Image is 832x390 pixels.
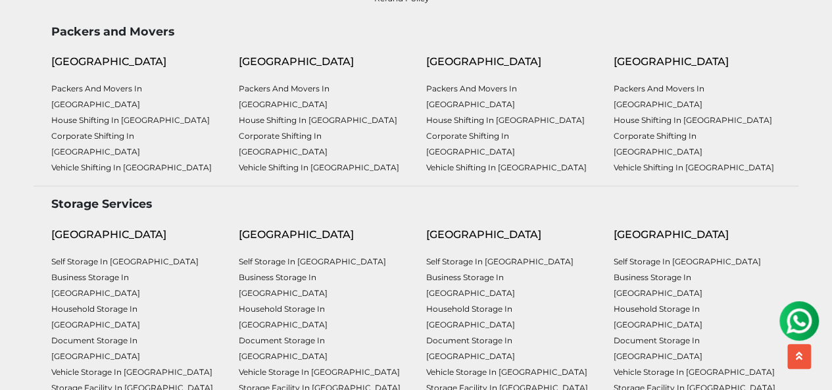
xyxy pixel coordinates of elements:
a: Self Storage in [GEOGRAPHIC_DATA] [51,256,199,266]
h3: Storage Services [51,197,781,210]
a: Vehicle shifting in [GEOGRAPHIC_DATA] [614,162,774,172]
a: Household Storage in [GEOGRAPHIC_DATA] [239,303,328,329]
a: Document Storage in [GEOGRAPHIC_DATA] [51,335,140,360]
img: whatsapp-icon.svg [13,13,39,39]
a: House shifting in [GEOGRAPHIC_DATA] [426,115,585,125]
a: Self Storage in [GEOGRAPHIC_DATA] [426,256,574,266]
a: Business Storage in [GEOGRAPHIC_DATA] [51,272,140,297]
a: Vehicle shifting in [GEOGRAPHIC_DATA] [239,162,399,172]
a: Document Storage in [GEOGRAPHIC_DATA] [614,335,702,360]
a: Self Storage in [GEOGRAPHIC_DATA] [614,256,761,266]
a: House shifting in [GEOGRAPHIC_DATA] [51,115,210,125]
a: Business Storage in [GEOGRAPHIC_DATA] [426,272,515,297]
a: House shifting in [GEOGRAPHIC_DATA] [614,115,772,125]
a: Vehicle Storage in [GEOGRAPHIC_DATA] [614,366,775,376]
a: Vehicle shifting in [GEOGRAPHIC_DATA] [51,162,212,172]
a: Household Storage in [GEOGRAPHIC_DATA] [614,303,702,329]
a: Packers and Movers in [GEOGRAPHIC_DATA] [239,84,330,109]
a: Vehicle Storage in [GEOGRAPHIC_DATA] [426,366,587,376]
a: Packers and Movers in [GEOGRAPHIC_DATA] [614,84,704,109]
div: [GEOGRAPHIC_DATA] [426,54,594,70]
div: [GEOGRAPHIC_DATA] [614,54,781,70]
div: [GEOGRAPHIC_DATA] [239,226,406,242]
a: Corporate Shifting in [GEOGRAPHIC_DATA] [51,131,140,157]
a: Packers and Movers in [GEOGRAPHIC_DATA] [51,84,142,109]
a: Vehicle shifting in [GEOGRAPHIC_DATA] [426,162,587,172]
a: Document Storage in [GEOGRAPHIC_DATA] [426,335,515,360]
div: [GEOGRAPHIC_DATA] [51,226,219,242]
button: scroll up [787,344,811,369]
a: Household Storage in [GEOGRAPHIC_DATA] [426,303,515,329]
a: Corporate Shifting in [GEOGRAPHIC_DATA] [239,131,328,157]
a: Business Storage in [GEOGRAPHIC_DATA] [614,272,702,297]
div: [GEOGRAPHIC_DATA] [614,226,781,242]
a: Vehicle Storage in [GEOGRAPHIC_DATA] [51,366,212,376]
h3: Packers and Movers [51,24,781,38]
a: Self Storage in [GEOGRAPHIC_DATA] [239,256,386,266]
a: Household Storage in [GEOGRAPHIC_DATA] [51,303,140,329]
a: Packers and Movers in [GEOGRAPHIC_DATA] [426,84,517,109]
a: House shifting in [GEOGRAPHIC_DATA] [239,115,397,125]
div: [GEOGRAPHIC_DATA] [51,54,219,70]
div: [GEOGRAPHIC_DATA] [426,226,594,242]
div: [GEOGRAPHIC_DATA] [239,54,406,70]
a: Corporate Shifting in [GEOGRAPHIC_DATA] [614,131,702,157]
a: Corporate Shifting in [GEOGRAPHIC_DATA] [426,131,515,157]
a: Document Storage in [GEOGRAPHIC_DATA] [239,335,328,360]
a: Business Storage in [GEOGRAPHIC_DATA] [239,272,328,297]
a: Vehicle Storage in [GEOGRAPHIC_DATA] [239,366,400,376]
